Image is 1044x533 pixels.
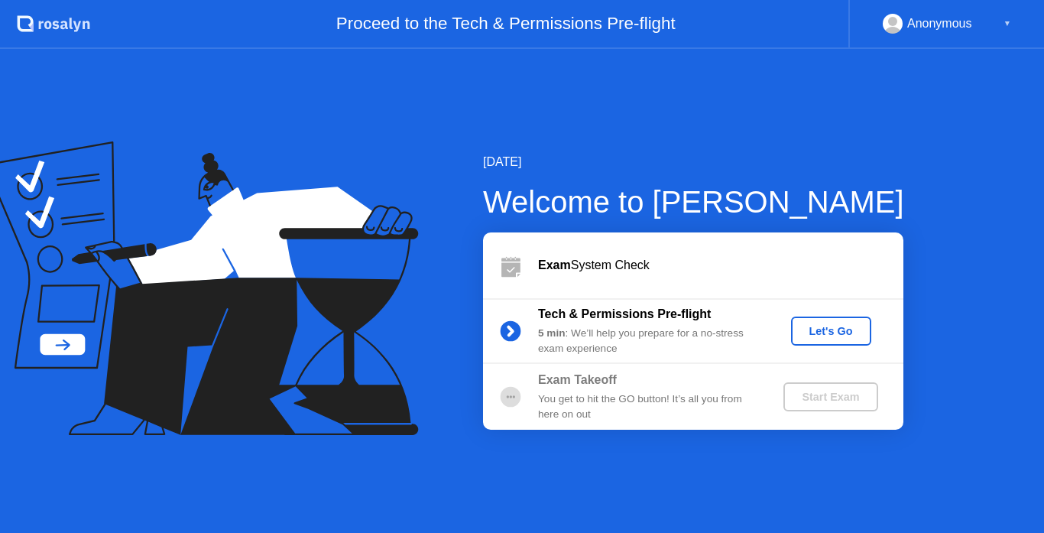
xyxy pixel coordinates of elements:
[483,153,904,171] div: [DATE]
[538,256,903,275] div: System Check
[538,327,566,339] b: 5 min
[783,382,877,411] button: Start Exam
[538,373,617,386] b: Exam Takeoff
[907,14,972,34] div: Anonymous
[538,307,711,320] b: Tech & Permissions Pre-flight
[791,317,871,346] button: Let's Go
[538,258,571,271] b: Exam
[483,179,904,225] div: Welcome to [PERSON_NAME]
[538,326,758,357] div: : We’ll help you prepare for a no-stress exam experience
[789,391,871,403] div: Start Exam
[538,392,758,423] div: You get to hit the GO button! It’s all you from here on out
[1003,14,1011,34] div: ▼
[797,325,865,337] div: Let's Go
